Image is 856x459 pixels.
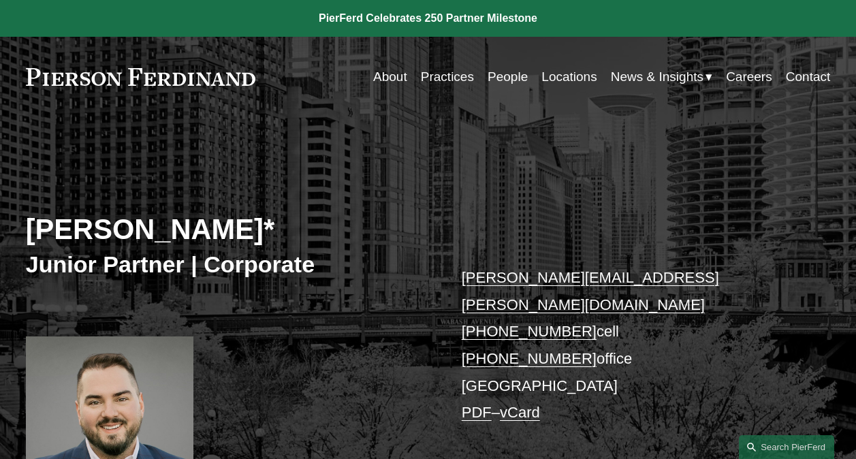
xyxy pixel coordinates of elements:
a: Practices [421,64,474,90]
a: PDF [462,404,492,421]
a: Contact [786,64,830,90]
a: vCard [500,404,540,421]
a: Locations [541,64,597,90]
a: folder dropdown [611,64,712,90]
span: News & Insights [611,65,703,89]
h2: [PERSON_NAME]* [26,212,428,247]
a: About [373,64,407,90]
a: Search this site [739,435,834,459]
a: [PHONE_NUMBER] [462,350,597,367]
a: [PHONE_NUMBER] [462,323,597,340]
p: cell office [GEOGRAPHIC_DATA] – [462,264,797,426]
h3: Junior Partner | Corporate [26,250,428,279]
a: [PERSON_NAME][EMAIL_ADDRESS][PERSON_NAME][DOMAIN_NAME] [462,269,719,313]
a: Careers [726,64,772,90]
a: People [488,64,528,90]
